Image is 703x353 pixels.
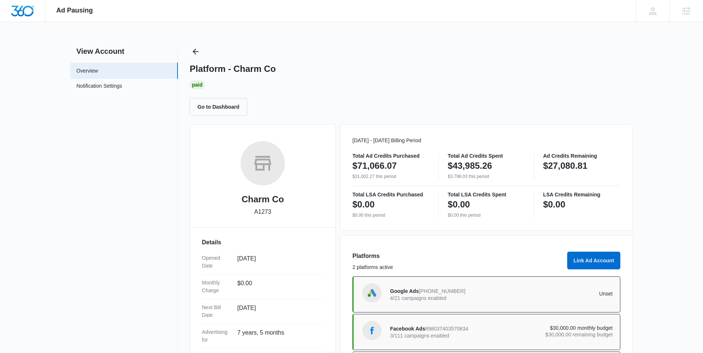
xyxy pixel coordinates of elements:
[56,7,93,14] span: Ad Pausing
[390,333,502,338] p: 3/111 campaigns enabled
[202,328,231,344] dt: Advertising for
[202,279,231,294] dt: Monthly Charge
[352,212,430,219] p: $0.00 this period
[190,80,205,89] div: Paid
[190,63,276,74] h1: Platform - Charm Co
[190,46,201,57] button: Back
[448,173,525,180] p: $3,798.03 this period
[70,46,178,57] h2: View Account
[202,238,324,247] h3: Details
[242,193,284,206] h2: Charm Co
[352,153,430,158] p: Total Ad Credits Purchased
[352,252,563,261] h3: Platforms
[352,314,620,350] a: Facebook AdsFacebook Ads8980374035708343/111 campaigns enabled$30,000.00 monthly budget$30,000.00...
[76,67,98,75] a: Overview
[202,254,231,270] dt: Opened Date
[502,325,613,331] p: $30,000.00 monthly budget
[502,332,613,337] p: $30,000.00 remaining budget
[448,160,492,172] p: $43,985.26
[567,252,620,269] button: Link Ad Account
[390,296,502,301] p: 4/21 campaigns enabled
[352,192,430,197] p: Total LSA Credits Purchased
[425,326,468,332] span: 898037403570834
[448,153,525,158] p: Total Ad Credits Spent
[254,207,271,216] p: A1273
[76,82,122,92] a: Notification Settings
[352,263,563,271] p: 2 platforms active
[366,287,378,298] img: Google Ads
[202,324,324,349] div: Advertising for7 years, 5 months
[237,279,318,294] dd: $0.00
[352,137,620,144] p: [DATE] - [DATE] Billing Period
[390,326,425,332] span: Facebook Ads
[352,173,430,180] p: $31,002.27 this period
[202,299,324,324] div: Next Bill Date[DATE]
[543,153,620,158] p: Ad Credits Remaining
[237,328,318,344] dd: 7 years, 5 months
[448,199,470,210] p: $0.00
[390,288,419,294] span: Google Ads
[352,199,375,210] p: $0.00
[237,254,318,270] dd: [DATE]
[419,288,465,294] span: [PHONE_NUMBER]
[543,199,565,210] p: $0.00
[352,276,620,312] a: Google AdsGoogle Ads[PHONE_NUMBER]4/21 campaigns enabledUnset
[366,325,378,336] img: Facebook Ads
[190,104,252,110] a: Go to Dashboard
[543,192,620,197] p: LSA Credits Remaining
[202,275,324,299] div: Monthly Charge$0.00
[448,192,525,197] p: Total LSA Credits Spent
[448,212,525,219] p: $0.00 this period
[543,160,587,172] p: $27,080.81
[502,291,613,296] p: Unset
[202,304,231,319] dt: Next Bill Date
[237,304,318,319] dd: [DATE]
[352,160,397,172] p: $71,066.07
[190,98,247,116] button: Go to Dashboard
[202,250,324,275] div: Opened Date[DATE]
